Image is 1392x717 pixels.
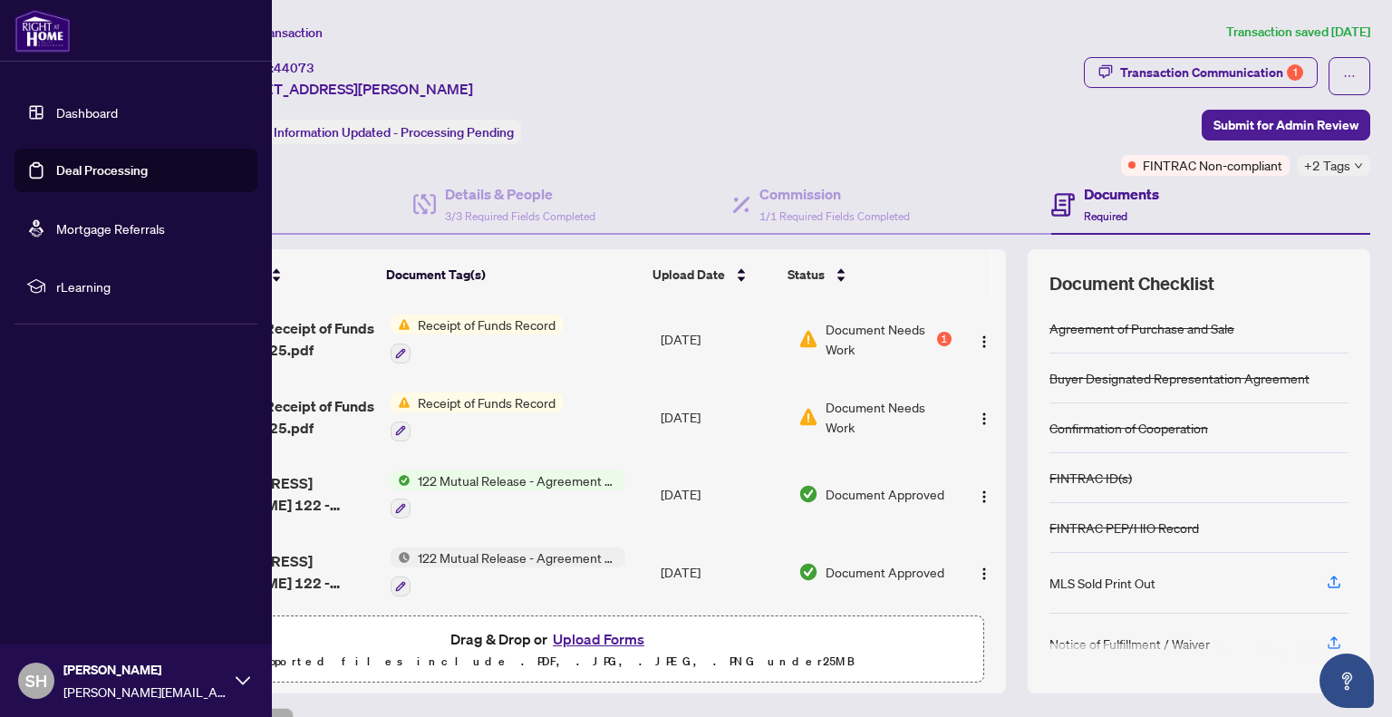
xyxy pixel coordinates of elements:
img: Document Status [798,329,818,349]
span: [STREET_ADDRESS][PERSON_NAME] 122 - Mutual Release EXECUTED.pdf [174,550,376,594]
button: Status Icon122 Mutual Release - Agreement of Purchase and Sale [391,547,625,596]
span: rLearning [56,276,245,296]
span: Document Needs Work [826,397,951,437]
img: Logo [977,334,991,349]
div: 1 [1287,64,1303,81]
div: 1 [937,332,952,346]
div: FINTRAC PEP/HIO Record [1049,518,1199,538]
td: [DATE] [653,300,791,378]
img: Status Icon [391,315,411,334]
img: Logo [977,489,991,504]
img: logo [14,9,71,53]
button: Status IconReceipt of Funds Record [391,392,563,441]
h4: Commission [759,183,910,205]
span: SH [25,668,47,693]
article: Transaction saved [DATE] [1226,22,1370,43]
button: Logo [970,480,999,509]
span: [PERSON_NAME] [63,660,227,680]
th: Status [780,249,945,300]
span: Status [788,265,825,285]
button: Logo [970,402,999,431]
img: Status Icon [391,392,411,412]
a: Mortgage Referrals [56,220,165,237]
span: Document Approved [826,484,944,504]
span: Receipt of Funds Record [411,315,563,334]
img: Logo [977,567,991,581]
span: 1/1 Required Fields Completed [759,209,910,223]
td: [DATE] [653,456,791,534]
a: Dashboard [56,104,118,121]
span: Document Needs Work [826,319,933,359]
div: Agreement of Purchase and Sale [1049,318,1234,338]
span: down [1354,161,1363,170]
span: 122 Mutual Release - Agreement of Purchase and Sale [411,547,625,567]
span: Information Updated - Processing Pending [274,124,514,140]
span: Drag & Drop or [450,627,650,651]
button: Status IconReceipt of Funds Record [391,315,563,363]
div: MLS Sold Print Out [1049,573,1155,593]
img: Document Status [798,562,818,582]
a: Deal Processing [56,162,148,179]
button: Status Icon122 Mutual Release - Agreement of Purchase and Sale [391,470,625,519]
h4: Documents [1084,183,1159,205]
span: View Transaction [226,24,323,41]
span: Ontario 635 - Receipt of Funds Record - 9 16 25.pdf [174,317,376,361]
div: Status: [225,120,521,144]
span: Required [1084,209,1127,223]
span: [PERSON_NAME][EMAIL_ADDRESS][DOMAIN_NAME] [63,682,227,702]
td: [DATE] [653,533,791,611]
h4: Details & People [445,183,595,205]
span: 3/3 Required Fields Completed [445,209,595,223]
th: (14) File Name [166,249,379,300]
span: 44073 [274,60,314,76]
div: Confirmation of Cooperation [1049,418,1208,438]
p: Supported files include .PDF, .JPG, .JPEG, .PNG under 25 MB [128,651,972,673]
div: Buyer Designated Representation Agreement [1049,368,1310,388]
button: Submit for Admin Review [1202,110,1370,140]
span: [STREET_ADDRESS][PERSON_NAME] 122 - Mutual Release 8 11 25 SIGNED.pdf [174,472,376,516]
button: Logo [970,557,999,586]
span: Ontario 635 - Receipt of Funds Record - 8 25 25.pdf [174,395,376,439]
div: FINTRAC ID(s) [1049,468,1132,488]
span: Drag & Drop orUpload FormsSupported files include .PDF, .JPG, .JPEG, .PNG under25MB [117,616,983,683]
span: ellipsis [1343,70,1356,82]
div: Transaction Communication [1120,58,1303,87]
button: Transaction Communication1 [1084,57,1318,88]
span: Document Checklist [1049,271,1214,296]
span: Submit for Admin Review [1213,111,1358,140]
div: Notice of Fulfillment / Waiver [1049,634,1210,654]
span: Document Approved [826,562,944,582]
td: [DATE] [653,378,791,456]
img: Status Icon [391,547,411,567]
span: [STREET_ADDRESS][PERSON_NAME] [225,78,473,100]
span: +2 Tags [1304,155,1350,176]
img: Document Status [798,407,818,427]
span: 122 Mutual Release - Agreement of Purchase and Sale [411,470,625,490]
img: Status Icon [391,470,411,490]
img: Document Status [798,484,818,504]
th: Document Tag(s) [379,249,645,300]
img: Logo [977,412,991,426]
span: Receipt of Funds Record [411,392,563,412]
button: Upload Forms [547,627,650,651]
th: Upload Date [645,249,780,300]
span: FINTRAC Non-compliant [1143,155,1282,175]
button: Open asap [1319,654,1374,708]
button: Logo [970,325,999,354]
span: Upload Date [652,265,725,285]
